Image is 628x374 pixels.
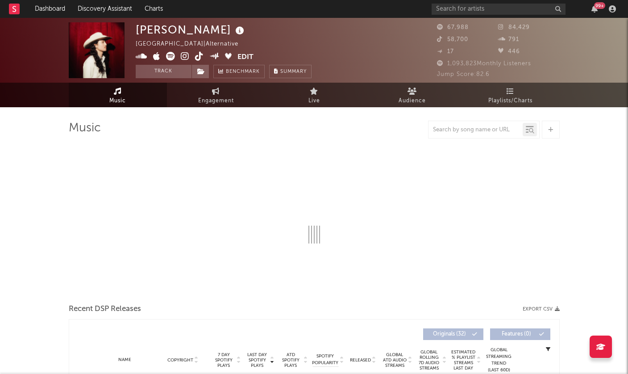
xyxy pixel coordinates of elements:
span: Engagement [198,96,234,106]
div: [GEOGRAPHIC_DATA] | Alternative [136,39,249,50]
a: Engagement [167,83,265,107]
span: ATD Spotify Plays [279,352,303,368]
span: Global Rolling 7D Audio Streams [417,349,441,371]
span: Estimated % Playlist Streams Last Day [451,349,476,371]
span: Features ( 0 ) [496,332,537,337]
span: 1,093,823 Monthly Listeners [437,61,531,67]
span: 84,429 [498,25,530,30]
span: Jump Score: 82.6 [437,71,490,77]
span: Spotify Popularity [312,353,338,366]
span: Audience [399,96,426,106]
span: 67,988 [437,25,469,30]
div: 99 + [594,2,605,9]
span: Originals ( 32 ) [429,332,470,337]
span: Summary [280,69,307,74]
button: Features(0) [490,328,550,340]
span: 791 [498,37,519,42]
span: 446 [498,49,520,55]
span: Copyright [167,357,193,363]
input: Search for artists [432,4,566,15]
a: Audience [363,83,462,107]
span: 7 Day Spotify Plays [212,352,236,368]
a: Music [69,83,167,107]
a: Benchmark [213,65,265,78]
div: [PERSON_NAME] [136,22,246,37]
span: Last Day Spotify Plays [245,352,269,368]
a: Playlists/Charts [462,83,560,107]
span: Recent DSP Releases [69,304,141,315]
a: Live [265,83,363,107]
div: Global Streaming Trend (Last 60D) [486,347,512,374]
span: 17 [437,49,454,55]
span: Global ATD Audio Streams [383,352,407,368]
button: Edit [237,52,254,63]
button: Track [136,65,191,78]
button: 99+ [591,5,598,13]
input: Search by song name or URL [428,126,523,134]
span: 58,700 [437,37,468,42]
div: Name [96,357,154,363]
button: Summary [269,65,312,78]
span: Music [109,96,126,106]
span: Playlists/Charts [488,96,532,106]
button: Originals(32) [423,328,483,340]
button: Export CSV [523,307,560,312]
span: Benchmark [226,67,260,77]
span: Released [350,357,371,363]
span: Live [308,96,320,106]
